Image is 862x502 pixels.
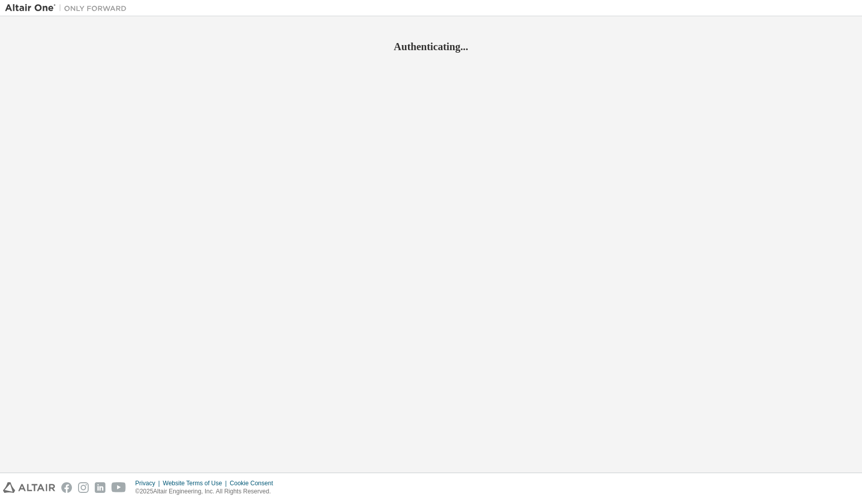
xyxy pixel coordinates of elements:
h2: Authenticating... [5,40,857,53]
img: Altair One [5,3,132,13]
div: Cookie Consent [230,479,279,487]
img: facebook.svg [61,482,72,493]
img: altair_logo.svg [3,482,55,493]
p: © 2025 Altair Engineering, Inc. All Rights Reserved. [135,487,279,496]
img: linkedin.svg [95,482,105,493]
div: Privacy [135,479,163,487]
img: youtube.svg [111,482,126,493]
div: Website Terms of Use [163,479,230,487]
img: instagram.svg [78,482,89,493]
